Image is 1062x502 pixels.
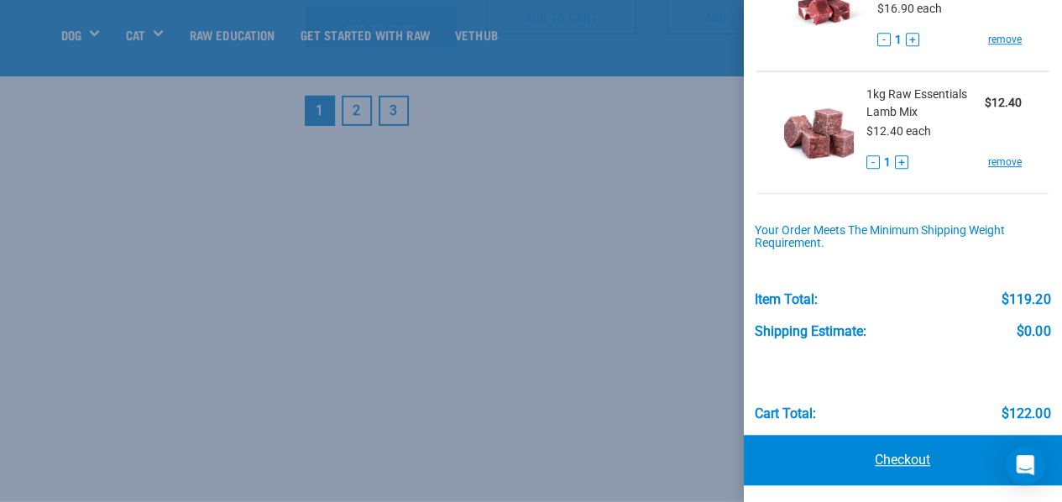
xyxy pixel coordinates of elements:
div: Your order meets the minimum shipping weight requirement. [755,224,1050,251]
div: Open Intercom Messenger [1005,445,1045,485]
div: Item Total: [755,292,818,307]
a: remove [988,154,1022,170]
a: remove [988,32,1022,47]
button: + [906,33,919,46]
span: 1kg Raw Essentials Lamb Mix [866,86,985,121]
div: $122.00 [1002,406,1050,421]
div: $0.00 [1017,324,1050,339]
img: Raw Essentials Lamb Mix [784,86,855,172]
button: - [877,33,891,46]
div: $119.20 [1002,292,1050,307]
strong: $12.40 [985,96,1022,109]
span: 1 [895,31,902,49]
span: 1 [884,154,891,171]
div: Cart total: [755,406,816,421]
div: Shipping Estimate: [755,324,866,339]
button: + [895,155,908,169]
button: - [866,155,880,169]
span: $12.40 each [866,124,931,138]
span: $16.90 each [877,2,942,15]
